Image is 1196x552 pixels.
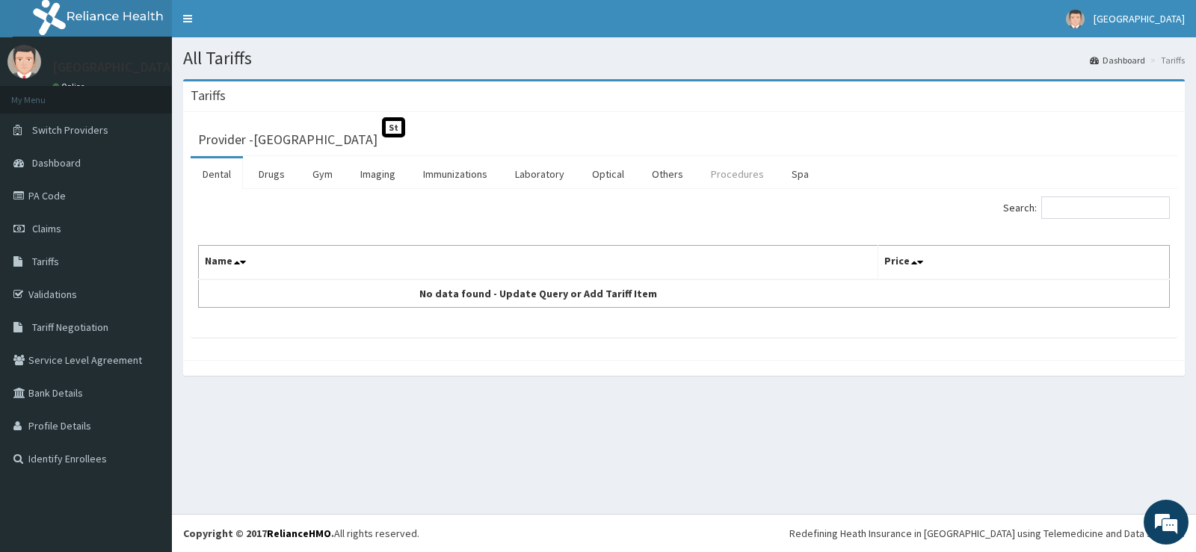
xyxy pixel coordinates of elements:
td: No data found - Update Query or Add Tariff Item [199,279,878,308]
a: Spa [780,158,821,190]
h3: Tariffs [191,89,226,102]
label: Search: [1003,196,1170,219]
span: Dashboard [32,156,81,170]
a: Online [52,81,88,92]
a: Gym [300,158,345,190]
span: [GEOGRAPHIC_DATA] [1094,12,1185,25]
a: RelianceHMO [267,527,331,540]
a: Optical [580,158,636,190]
span: St [382,117,405,137]
span: Claims [32,222,61,235]
img: User Image [1066,10,1085,28]
a: Laboratory [503,158,576,190]
a: Drugs [247,158,297,190]
a: Imaging [348,158,407,190]
img: User Image [7,45,41,78]
a: Others [640,158,695,190]
th: Name [199,246,878,280]
span: Tariffs [32,255,59,268]
a: Immunizations [411,158,499,190]
a: Dashboard [1090,54,1145,66]
th: Price [878,246,1170,280]
h1: All Tariffs [183,49,1185,68]
input: Search: [1041,196,1170,219]
a: Procedures [699,158,776,190]
strong: Copyright © 2017 . [183,527,334,540]
a: Dental [191,158,243,190]
h3: Provider - [GEOGRAPHIC_DATA] [198,133,377,146]
div: Redefining Heath Insurance in [GEOGRAPHIC_DATA] using Telemedicine and Data Science! [789,526,1185,541]
p: [GEOGRAPHIC_DATA] [52,61,176,74]
span: Switch Providers [32,123,108,137]
span: Tariff Negotiation [32,320,108,334]
li: Tariffs [1147,54,1185,66]
footer: All rights reserved. [172,514,1196,552]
